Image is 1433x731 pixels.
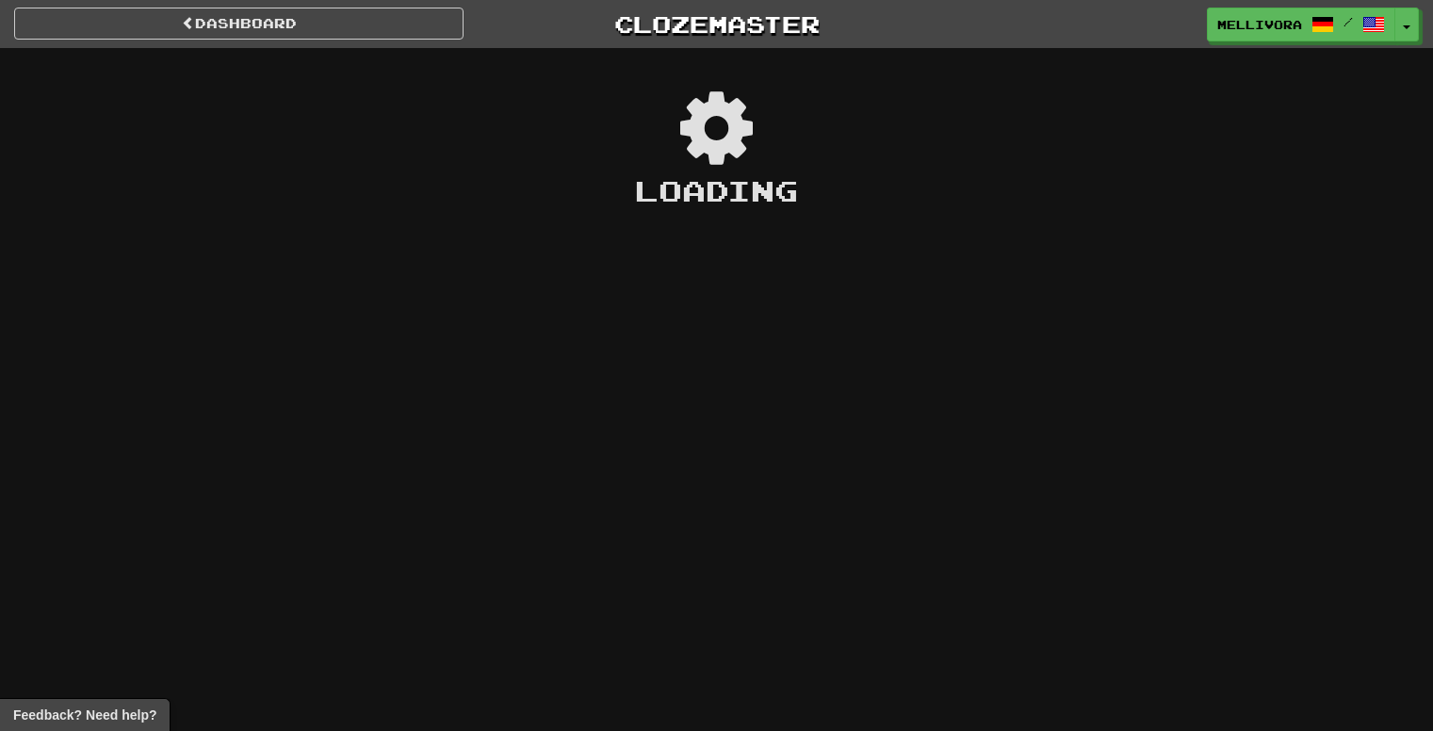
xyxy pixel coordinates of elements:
[1343,15,1353,28] span: /
[1217,16,1302,33] span: Mellivora
[13,706,156,724] span: Open feedback widget
[14,8,464,40] a: Dashboard
[1207,8,1395,41] a: Mellivora /
[492,8,941,41] a: Clozemaster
